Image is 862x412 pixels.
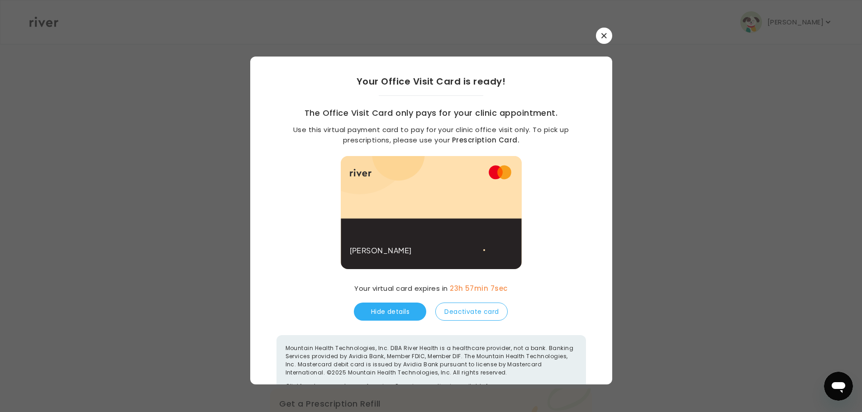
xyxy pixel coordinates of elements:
button: Hide details [354,303,426,321]
span: 23h 57min 7sec [450,284,508,293]
a: here [300,382,314,390]
button: Deactivate card [435,303,508,321]
p: Use this virtual payment card to pay for your clinic office visit only. To pick up prescriptions,... [293,125,570,145]
a: here [486,382,500,390]
h2: Your Office Visit Card is ready! [357,75,505,88]
p: Click to see our terms of service. Our privacy policy is available . [286,382,577,390]
h3: The Office Visit Card only pays for your clinic appointment. [305,107,558,119]
p: [PERSON_NAME] [350,244,412,257]
iframe: Button to launch messaging window [824,372,853,401]
a: Prescription Card. [452,135,519,145]
div: Your virtual card expires in [345,280,517,297]
p: Mountain Health Technologies, Inc. DBA River Health is a healthcare provider, not a bank. Banking... [286,344,577,377]
iframe: Secure Show.js frame [465,246,601,313]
